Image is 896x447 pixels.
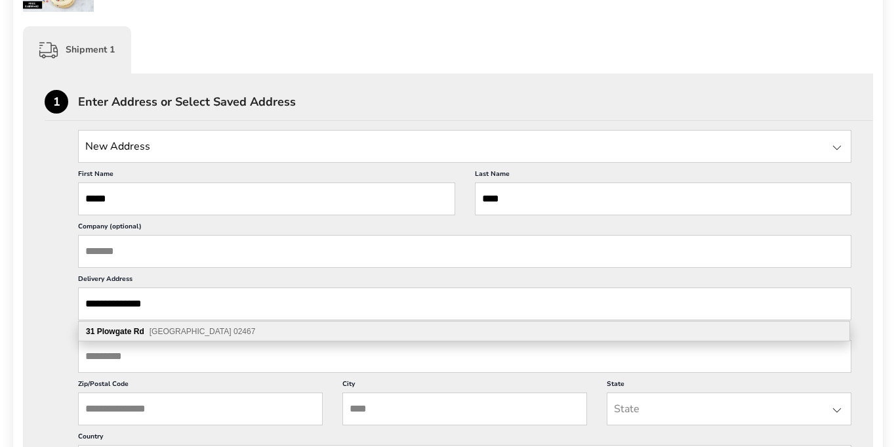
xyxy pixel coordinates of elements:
span: [GEOGRAPHIC_DATA] 02467 [150,327,256,336]
input: Company [78,235,851,268]
label: City [342,379,587,393]
label: Company (optional) [78,222,851,235]
b: Plowgate [97,327,132,336]
div: Enter Address or Select Saved Address [78,96,873,108]
div: 31 Plowgate Rd [79,322,849,341]
input: State [607,393,851,425]
input: First Name [78,182,455,215]
b: 31 [86,327,94,336]
label: State [607,379,851,393]
label: Zip/Postal Code [78,379,323,393]
label: Last Name [475,169,852,182]
input: Delivery Address [78,287,851,320]
label: Country [78,432,851,445]
input: Apartment [78,340,851,373]
input: Last Name [475,182,852,215]
input: ZIP [78,393,323,425]
label: Delivery Address [78,274,851,287]
div: 1 [45,90,68,114]
b: Rd [134,327,144,336]
label: First Name [78,169,455,182]
input: State [78,130,851,163]
input: City [342,393,587,425]
div: Shipment 1 [23,26,131,74]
